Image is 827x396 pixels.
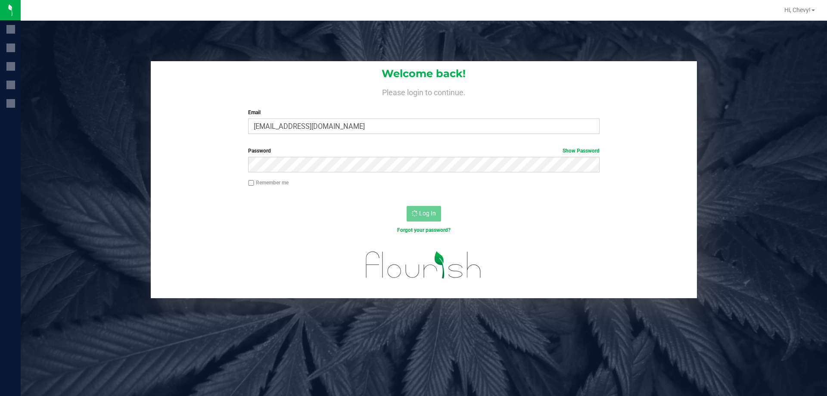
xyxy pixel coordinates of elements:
[248,179,289,187] label: Remember me
[355,243,492,287] img: flourish_logo.svg
[248,148,271,154] span: Password
[419,210,436,217] span: Log In
[151,68,697,79] h1: Welcome back!
[248,109,599,116] label: Email
[248,180,254,186] input: Remember me
[563,148,600,154] a: Show Password
[397,227,451,233] a: Forgot your password?
[784,6,811,13] span: Hi, Chevy!
[151,86,697,97] h4: Please login to continue.
[407,206,441,221] button: Log In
